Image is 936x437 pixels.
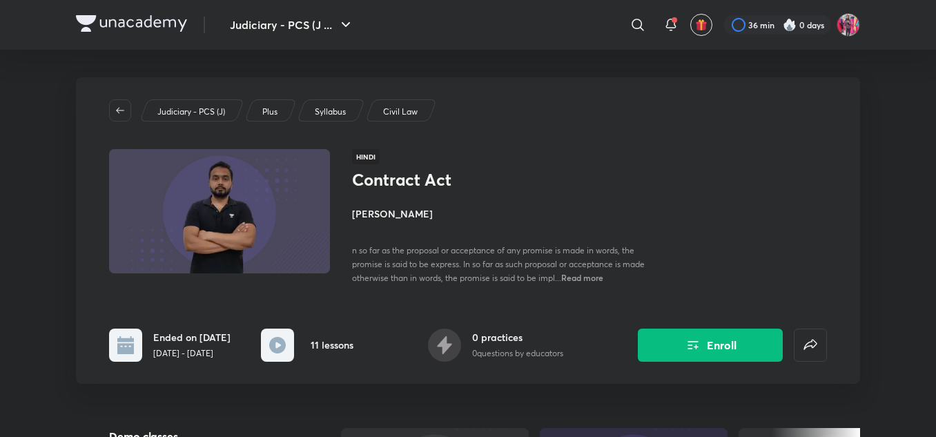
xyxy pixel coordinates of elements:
h6: Ended on [DATE] [153,330,231,344]
p: Civil Law [383,106,418,118]
img: streak [783,18,797,32]
button: Enroll [638,329,783,362]
a: Syllabus [313,106,349,118]
h4: [PERSON_NAME] [352,206,661,221]
button: false [794,329,827,362]
a: Company Logo [76,15,187,35]
button: Judiciary - PCS (J ... [222,11,362,39]
p: Plus [262,106,277,118]
p: 0 questions by educators [472,347,563,360]
h6: 11 lessons [311,338,353,352]
img: Company Logo [76,15,187,32]
img: Archita Mittal [837,13,860,37]
img: avatar [695,19,708,31]
span: n so far as the proposal or acceptance of any promise is made in words, the promise is said to be... [352,245,645,283]
button: avatar [690,14,712,36]
p: Judiciary - PCS (J) [157,106,225,118]
img: Thumbnail [107,148,332,275]
a: Judiciary - PCS (J) [155,106,228,118]
a: Plus [260,106,280,118]
span: Read more [561,272,603,283]
span: Hindi [352,149,380,164]
p: [DATE] - [DATE] [153,347,231,360]
p: Syllabus [315,106,346,118]
a: Civil Law [381,106,420,118]
h1: Contract Act [352,170,578,190]
h6: 0 practices [472,330,563,344]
